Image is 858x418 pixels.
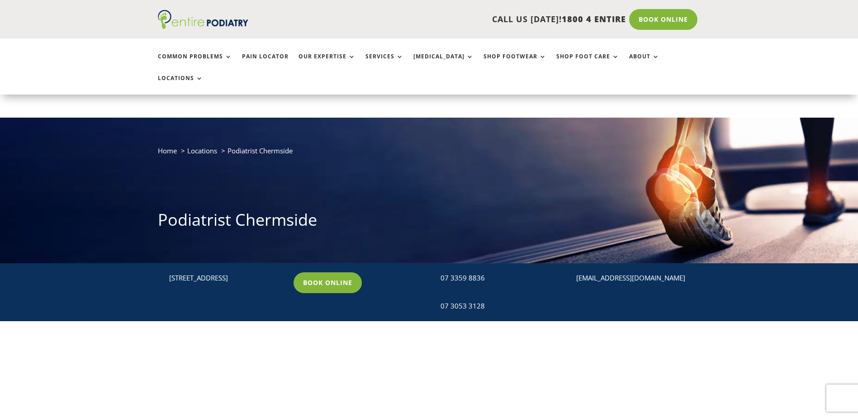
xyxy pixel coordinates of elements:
[294,272,362,293] a: Book Online
[158,53,232,73] a: Common Problems
[365,53,403,73] a: Services
[299,53,356,73] a: Our Expertise
[441,300,557,312] div: 07 3053 3128
[484,53,546,73] a: Shop Footwear
[158,75,203,95] a: Locations
[158,22,248,31] a: Entire Podiatry
[562,14,626,24] span: 1800 4 ENTIRE
[158,145,701,163] nav: breadcrumb
[228,146,293,155] span: Podiatrist Chermside
[187,146,217,155] a: Locations
[576,273,685,282] a: [EMAIL_ADDRESS][DOMAIN_NAME]
[629,53,659,73] a: About
[441,272,557,284] p: 07 3359 8836
[242,53,289,73] a: Pain Locator
[158,209,701,236] h1: Podiatrist Chermside
[556,53,619,73] a: Shop Foot Care
[283,14,626,25] p: CALL US [DATE]!
[413,53,474,73] a: [MEDICAL_DATA]
[169,272,285,284] div: [STREET_ADDRESS]
[629,9,697,30] a: Book Online
[158,146,177,155] a: Home
[158,10,248,29] img: logo (1)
